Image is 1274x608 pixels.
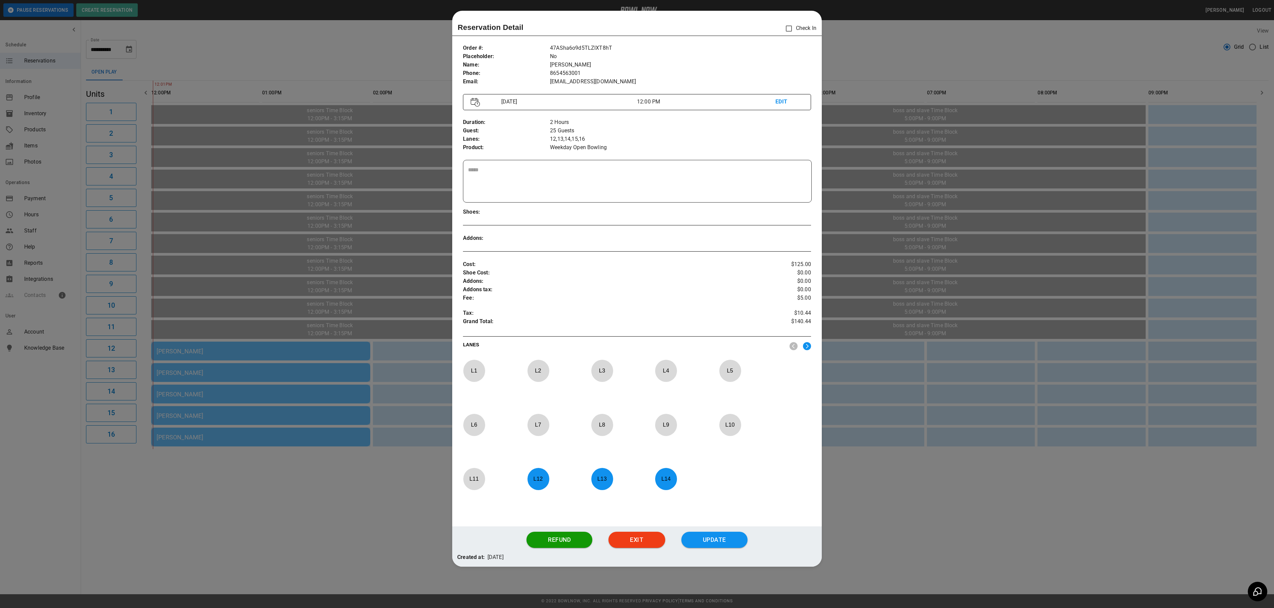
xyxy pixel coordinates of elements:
p: EDIT [775,98,803,106]
img: Vector [471,98,480,107]
p: L 14 [655,471,677,487]
button: Exit [608,532,665,548]
p: $140.44 [753,317,811,328]
p: 25 Guests [550,127,811,135]
p: Guest : [463,127,550,135]
p: Reservation Detail [458,22,523,33]
p: Shoes : [463,208,550,216]
p: Fee : [463,294,753,302]
p: L 3 [591,363,613,379]
button: Refund [526,532,592,548]
p: No [550,52,811,61]
img: right.svg [803,342,811,350]
p: [DATE] [487,553,504,562]
p: Created at: [457,553,485,562]
button: Update [681,532,748,548]
p: [PERSON_NAME] [550,61,811,69]
p: [EMAIL_ADDRESS][DOMAIN_NAME] [550,78,811,86]
p: L 9 [655,417,677,433]
p: Phone : [463,69,550,78]
p: Cost : [463,260,753,269]
p: Lanes : [463,135,550,143]
p: LANES [463,341,784,351]
p: [DATE] [499,98,637,106]
p: $10.44 [753,309,811,317]
p: $0.00 [753,286,811,294]
p: L 12 [527,471,549,487]
p: L 8 [591,417,613,433]
p: Addons : [463,277,753,286]
p: Addons : [463,234,550,243]
p: Weekday Open Bowling [550,143,811,152]
p: 47ASha6o9d5TLZlXT8hT [550,44,811,52]
p: $125.00 [753,260,811,269]
p: Grand Total : [463,317,753,328]
p: 2 Hours [550,118,811,127]
p: Product : [463,143,550,152]
p: Shoe Cost : [463,269,753,277]
p: Order # : [463,44,550,52]
p: Duration : [463,118,550,127]
p: 12,13,14,15,16 [550,135,811,143]
p: L 4 [655,363,677,379]
p: Name : [463,61,550,69]
p: L 5 [719,363,741,379]
p: Email : [463,78,550,86]
p: 12:00 PM [637,98,775,106]
img: nav_left.svg [790,342,798,350]
p: Placeholder : [463,52,550,61]
p: Tax : [463,309,753,317]
p: L 13 [591,471,613,487]
p: $0.00 [753,277,811,286]
p: L 10 [719,417,741,433]
p: L 7 [527,417,549,433]
p: $0.00 [753,269,811,277]
p: 8654563001 [550,69,811,78]
p: L 2 [527,363,549,379]
p: $5.00 [753,294,811,302]
p: Addons tax : [463,286,753,294]
p: L 11 [463,471,485,487]
p: L 6 [463,417,485,433]
p: L 1 [463,363,485,379]
p: Check In [782,21,816,36]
